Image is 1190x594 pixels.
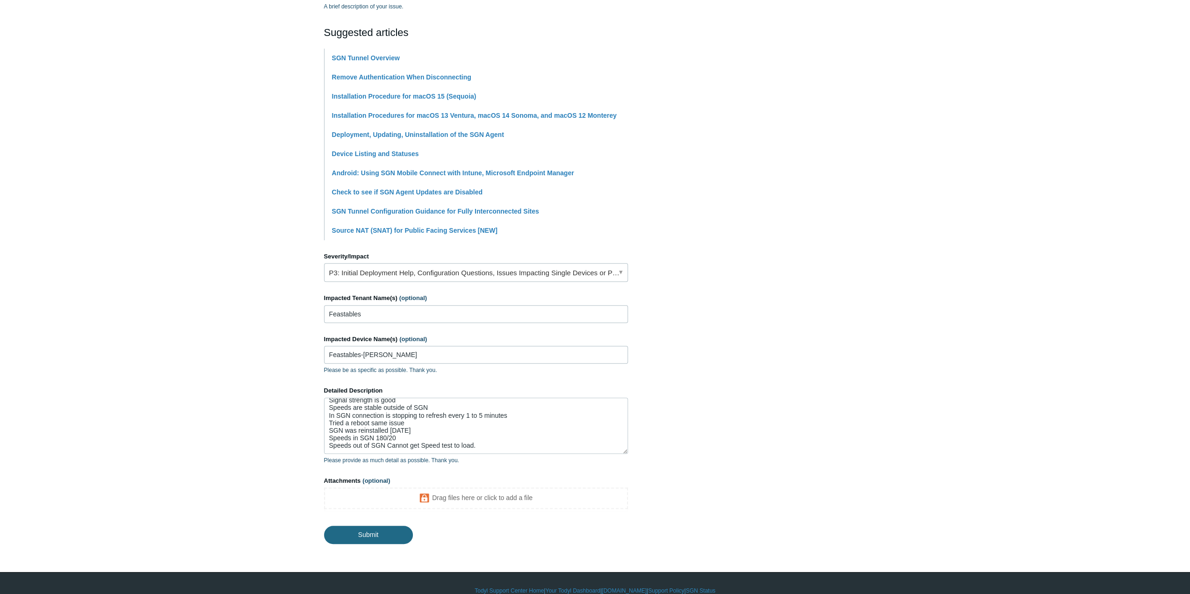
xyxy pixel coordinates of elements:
[399,294,427,301] span: (optional)
[332,208,539,215] a: SGN Tunnel Configuration Guidance for Fully Interconnected Sites
[332,150,419,157] a: Device Listing and Statuses
[324,293,628,303] label: Impacted Tenant Name(s)
[399,336,427,343] span: (optional)
[324,252,628,261] label: Severity/Impact
[362,477,390,484] span: (optional)
[332,131,504,138] a: Deployment, Updating, Uninstallation of the SGN Agent
[324,526,413,544] input: Submit
[324,25,628,40] h2: Suggested articles
[332,112,617,119] a: Installation Procedures for macOS 13 Ventura, macOS 14 Sonoma, and macOS 12 Monterey
[332,93,476,100] a: Installation Procedure for macOS 15 (Sequoia)
[332,169,574,177] a: Android: Using SGN Mobile Connect with Intune, Microsoft Endpoint Manager
[332,227,498,234] a: Source NAT (SNAT) for Public Facing Services [NEW]
[324,2,628,11] p: A brief description of your issue.
[332,54,400,62] a: SGN Tunnel Overview
[324,476,628,486] label: Attachments
[332,188,483,196] a: Check to see if SGN Agent Updates are Disabled
[324,366,628,374] p: Please be as specific as possible. Thank you.
[324,456,628,465] p: Please provide as much detail as possible. Thank you.
[324,335,628,344] label: Impacted Device Name(s)
[324,386,628,395] label: Detailed Description
[332,73,471,81] a: Remove Authentication When Disconnecting
[324,263,628,282] a: P3: Initial Deployment Help, Configuration Questions, Issues Impacting Single Devices or Past Out...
